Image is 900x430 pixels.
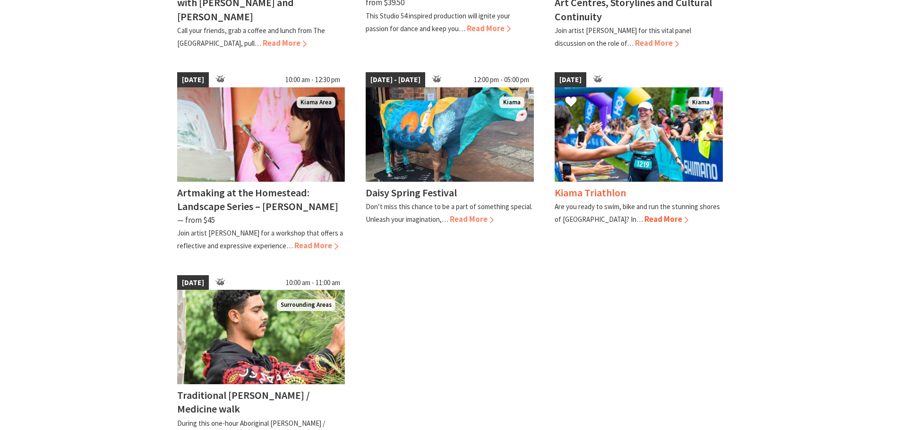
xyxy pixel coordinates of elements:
span: Read More [467,23,511,34]
h4: Daisy Spring Festival [366,186,457,199]
span: Kiama [499,97,524,109]
span: [DATE] [177,72,209,87]
p: Join artist [PERSON_NAME] for this vital panel discussion on the role of… [555,26,691,48]
span: Read More [263,38,307,48]
span: Read More [294,240,338,251]
span: [DATE] [177,275,209,290]
h4: Artmaking at the Homestead: Landscape Series – [PERSON_NAME] [177,186,338,213]
a: [DATE] - [DATE] 12:00 pm - 05:00 pm Dairy Cow Art Kiama Daisy Spring Festival Don’t miss this cha... [366,72,534,253]
a: [DATE] 10:00 am - 12:30 pm Artist holds paint brush whilst standing with several artworks behind ... [177,72,345,253]
span: Surrounding Areas [277,299,335,311]
span: Kiama [688,97,713,109]
img: Dairy Cow Art [366,87,534,182]
p: Don’t miss this chance to be a part of something special. Unleash your imagination,… [366,202,532,224]
span: Kiama Area [297,97,335,109]
button: Click to Favourite Kiama Triathlon [556,86,586,118]
span: ⁠— from $45 [177,215,215,225]
img: Artist holds paint brush whilst standing with several artworks behind her [177,87,345,182]
span: Read More [644,214,688,224]
img: kiamatriathlon [555,87,723,182]
span: Read More [635,38,679,48]
p: Call your friends, grab a coffee and lunch from The [GEOGRAPHIC_DATA], pull… [177,26,325,48]
span: 12:00 pm - 05:00 pm [469,72,534,87]
span: Read More [450,214,494,224]
p: Are you ready to swim, bike and run the stunning shores of [GEOGRAPHIC_DATA]? In… [555,202,720,224]
span: 10:00 am - 11:00 am [281,275,345,290]
h4: Traditional [PERSON_NAME] / Medicine walk [177,388,310,415]
p: This Studio 54 inspired production will ignite your passion for dance and keep you… [366,11,510,33]
a: [DATE] kiamatriathlon Kiama Kiama Triathlon Are you ready to swim, bike and run the stunning shor... [555,72,723,253]
span: [DATE] [555,72,586,87]
p: Join artist [PERSON_NAME] for a workshop that offers a reflective and expressive experience… [177,228,343,250]
span: 10:00 am - 12:30 pm [281,72,345,87]
span: [DATE] - [DATE] [366,72,425,87]
h4: Kiama Triathlon [555,186,626,199]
